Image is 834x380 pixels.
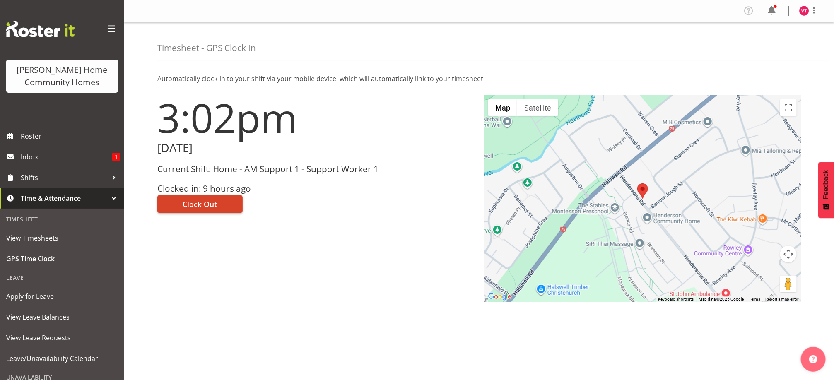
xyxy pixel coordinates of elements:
h2: [DATE] [157,142,474,154]
button: Show street map [488,99,517,116]
a: Open this area in Google Maps (opens a new window) [486,291,513,302]
button: Map camera controls [780,246,797,262]
div: Leave [2,269,122,286]
img: Google [486,291,513,302]
div: [PERSON_NAME] Home Community Homes [14,64,110,89]
button: Drag Pegman onto the map to open Street View [780,276,797,292]
span: Apply for Leave [6,290,118,303]
span: View Timesheets [6,232,118,244]
button: Toggle fullscreen view [780,99,797,116]
span: 1 [112,153,120,161]
a: Leave/Unavailability Calendar [2,348,122,369]
button: Keyboard shortcuts [658,296,694,302]
img: Rosterit website logo [6,21,75,37]
p: Automatically clock-in to your shift via your mobile device, which will automatically link to you... [157,74,801,84]
span: View Leave Requests [6,332,118,344]
img: vanessa-thornley8527.jpg [799,6,809,16]
a: View Timesheets [2,228,122,248]
span: Leave/Unavailability Calendar [6,352,118,365]
a: Terms (opens in new tab) [749,297,760,301]
h1: 3:02pm [157,95,474,140]
span: Clock Out [183,199,217,209]
h3: Clocked in: 9 hours ago [157,184,474,193]
span: Inbox [21,151,112,163]
a: View Leave Requests [2,327,122,348]
h4: Timesheet - GPS Clock In [157,43,256,53]
div: Timesheet [2,211,122,228]
span: Shifts [21,171,108,184]
span: Roster [21,130,120,142]
button: Show satellite imagery [517,99,558,116]
a: View Leave Balances [2,307,122,327]
button: Clock Out [157,195,243,213]
a: Apply for Leave [2,286,122,307]
span: Feedback [822,170,830,199]
h3: Current Shift: Home - AM Support 1 - Support Worker 1 [157,164,474,174]
a: GPS Time Clock [2,248,122,269]
span: Time & Attendance [21,192,108,204]
span: View Leave Balances [6,311,118,323]
button: Feedback - Show survey [818,162,834,218]
span: GPS Time Clock [6,253,118,265]
img: help-xxl-2.png [809,355,817,363]
span: Map data ©2025 Google [699,297,744,301]
a: Report a map error [765,297,798,301]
